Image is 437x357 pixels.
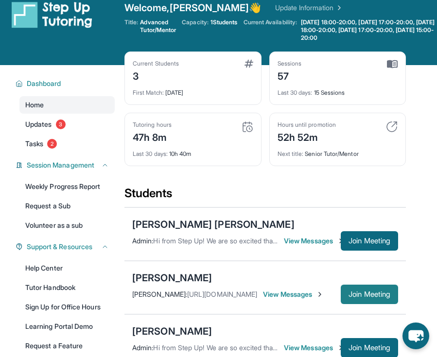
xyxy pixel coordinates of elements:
button: Join Meeting [341,231,398,251]
a: Tutor Handbook [19,279,115,296]
span: Last 30 days : [133,150,168,157]
span: First Match : [133,89,164,96]
img: Chevron-Right [337,237,345,245]
div: Hours until promotion [278,121,336,129]
a: Tasks2 [19,135,115,153]
img: Chevron-Right [337,344,345,352]
span: [PERSON_NAME] : [132,290,187,298]
img: Chevron Right [333,3,343,13]
span: Dashboard [27,79,61,88]
span: [DATE] 18:00-20:00, [DATE] 17:00-20:00, [DATE] 18:00-20:00, [DATE] 17:00-20:00, [DATE] 15:00-20:00 [301,18,435,42]
img: card [245,60,253,68]
span: Title: [124,18,138,34]
div: 10h 40m [133,144,253,158]
span: 2 [47,139,57,149]
button: chat-button [402,323,429,349]
a: Learning Portal Demo [19,318,115,335]
a: Update Information [275,3,343,13]
a: Volunteer as a sub [19,217,115,234]
button: Session Management [23,160,109,170]
span: Admin : [132,237,153,245]
span: Join Meeting [349,238,390,244]
img: logo [12,1,92,28]
a: Home [19,96,115,114]
img: card [242,121,253,133]
button: Join Meeting [341,285,398,304]
span: Session Management [27,160,94,170]
span: Support & Resources [27,242,92,252]
div: 3 [133,68,179,83]
div: Current Students [133,60,179,68]
span: Tasks [25,139,43,149]
img: card [387,60,398,68]
a: [DATE] 18:00-20:00, [DATE] 17:00-20:00, [DATE] 18:00-20:00, [DATE] 17:00-20:00, [DATE] 15:00-20:00 [299,18,437,42]
a: Request a Sub [19,197,115,215]
a: Updates3 [19,116,115,133]
div: 57 [278,68,302,83]
div: [PERSON_NAME] [132,271,212,285]
a: Request a Feature [19,337,115,355]
img: card [386,121,398,133]
div: Students [124,186,406,207]
button: Support & Resources [23,242,109,252]
span: Home [25,100,44,110]
div: Tutoring hours [133,121,172,129]
span: View Messages [263,289,324,299]
span: 3 [56,119,66,129]
img: Chevron-Right [316,290,324,298]
div: [DATE] [133,83,253,97]
div: Sessions [278,60,302,68]
span: 1 Students [210,18,238,26]
div: 52h 52m [278,129,336,144]
span: Admin : [132,343,153,352]
div: 15 Sessions [278,83,398,97]
button: Dashboard [23,79,109,88]
span: Last 30 days : [278,89,313,96]
a: Help Center [19,259,115,277]
a: Sign Up for Office Hours [19,298,115,316]
div: [PERSON_NAME] [PERSON_NAME] [132,218,295,231]
span: Advanced Tutor/Mentor [140,18,176,34]
span: Join Meeting [349,291,390,297]
span: Next title : [278,150,304,157]
span: View Messages [284,343,341,353]
div: [PERSON_NAME] [132,324,212,338]
span: Welcome, [PERSON_NAME] 👋 [124,1,262,15]
div: Senior Tutor/Mentor [278,144,398,158]
span: Join Meeting [349,345,390,351]
span: View Messages [284,236,341,246]
span: Current Availability: [244,18,297,42]
div: 47h 8m [133,129,172,144]
span: [URL][DOMAIN_NAME] [187,290,257,298]
span: Capacity: [182,18,209,26]
a: Weekly Progress Report [19,178,115,195]
span: Updates [25,119,52,129]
